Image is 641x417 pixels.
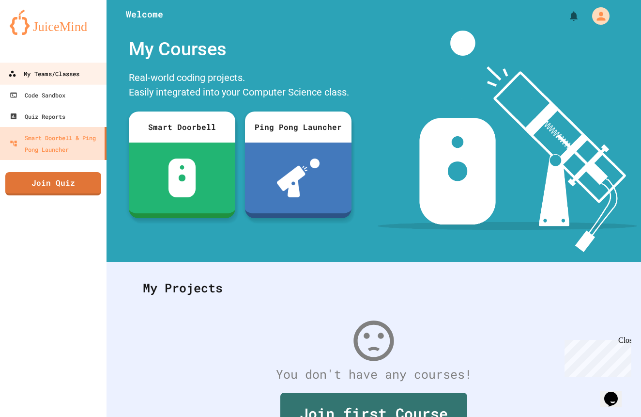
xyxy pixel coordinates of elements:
[378,31,637,252] img: banner-image-my-projects.png
[129,112,235,143] div: Smart Doorbell
[133,269,614,307] div: My Projects
[245,112,351,143] div: Ping Pong Launcher
[10,132,101,155] div: Smart Doorbell & Ping Pong Launcher
[8,68,79,80] div: My Teams/Classes
[124,31,356,68] div: My Courses
[10,10,97,35] img: logo-orange.svg
[10,111,65,122] div: Quiz Reports
[550,8,582,24] div: My Notifications
[277,159,320,197] img: ppl-with-ball.png
[133,365,614,384] div: You don't have any courses!
[4,4,67,62] div: Chat with us now!Close
[168,159,196,197] img: sdb-white.svg
[124,68,356,104] div: Real-world coding projects. Easily integrated into your Computer Science class.
[10,89,65,101] div: Code Sandbox
[600,378,631,407] iframe: chat widget
[582,5,612,27] div: My Account
[5,172,101,195] a: Join Quiz
[561,336,631,377] iframe: chat widget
